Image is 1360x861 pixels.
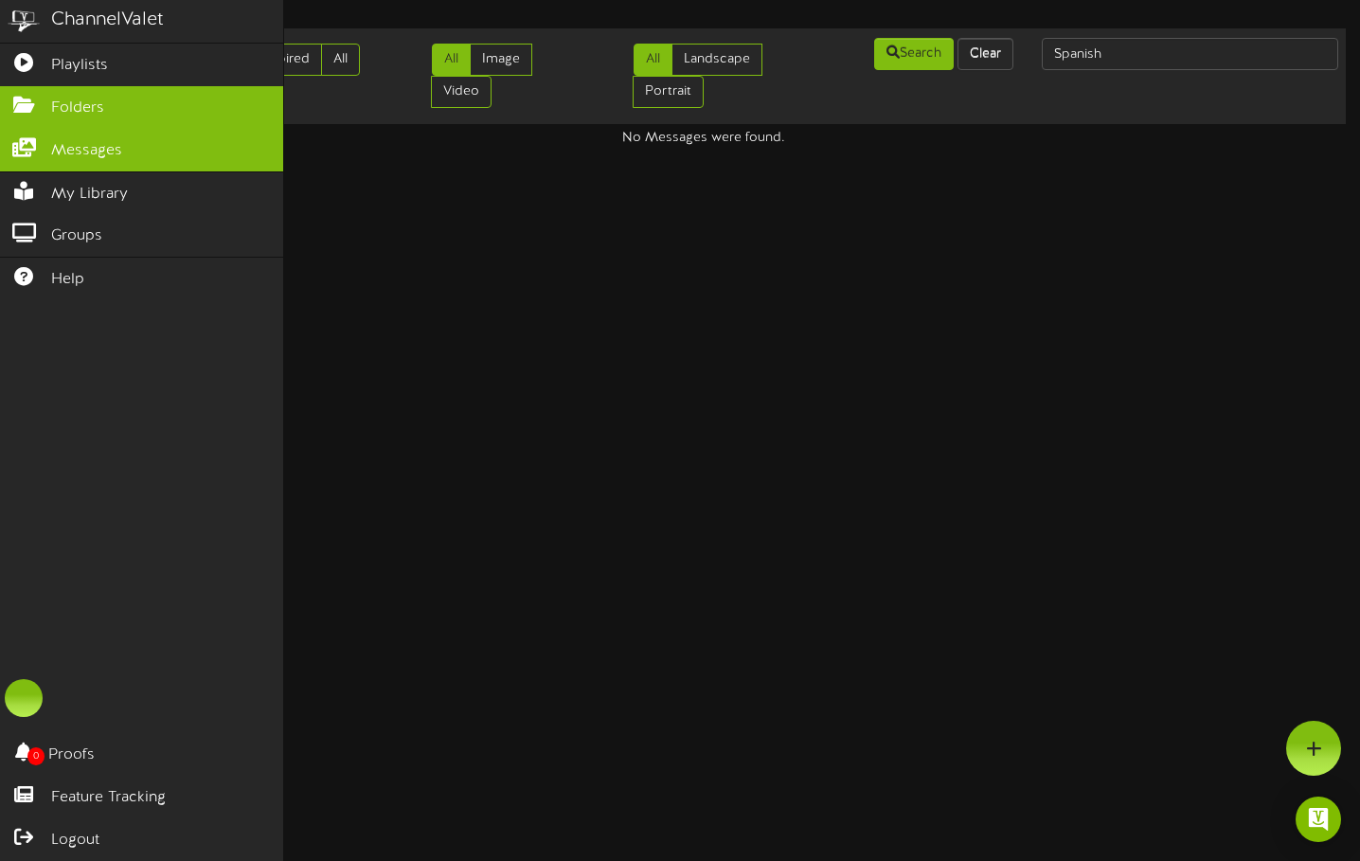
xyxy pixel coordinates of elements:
a: All [634,44,672,76]
a: Expired [252,44,322,76]
span: My Library [51,184,128,206]
span: Feature Tracking [51,787,166,809]
div: Open Intercom Messenger [1296,797,1341,842]
span: Proofs [48,744,95,766]
span: Folders [51,98,104,119]
span: Playlists [51,55,108,77]
span: Messages [51,140,122,162]
div: No Messages were found. [47,129,1360,148]
span: Logout [51,830,99,852]
button: Clear [957,38,1013,70]
button: Search [874,38,954,70]
span: Groups [51,225,102,247]
a: Video [431,76,492,108]
a: All [432,44,471,76]
div: ChannelValet [51,7,164,34]
input: -- Search Messages by Name -- [1042,38,1338,70]
span: 0 [27,747,45,765]
a: Image [470,44,532,76]
a: Landscape [671,44,762,76]
a: Portrait [633,76,704,108]
span: Help [51,269,84,291]
a: All [321,44,360,76]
